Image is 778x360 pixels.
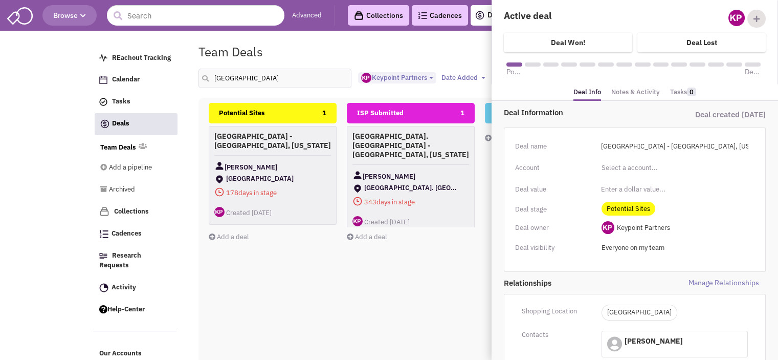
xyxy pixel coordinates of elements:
[99,206,109,217] img: icon-collection-lavender.png
[94,92,177,112] a: Tasks
[515,161,595,175] div: Account
[504,278,635,288] span: Relationships
[670,85,696,100] a: Tasks
[515,328,595,342] div: Contacts
[99,98,107,106] img: icon-tasks.png
[551,38,585,47] h4: Deal Won!
[352,196,469,208] span: days in stage
[515,241,595,255] div: Deal visibility
[485,134,525,142] a: Add a deal
[94,70,177,90] a: Calendar
[686,38,717,47] h4: Deal Lost
[745,67,761,77] span: Deal Won
[99,230,108,238] img: Cadences_logo.png
[602,240,748,256] input: Select a privacy option...
[214,186,331,199] span: days in stage
[361,73,427,82] span: Keypoint Partners
[617,223,670,232] span: Keypoint Partners
[364,198,376,206] span: 343
[515,305,595,318] div: Shopping Location
[209,232,249,241] a: Add a deal
[114,207,149,216] span: Collections
[94,202,177,222] a: Collections
[595,138,754,155] input: Enter a deal name...
[214,187,225,197] img: icon-daysinstage-red.png
[99,349,142,358] span: Our Accounts
[363,170,415,183] span: [PERSON_NAME]
[625,336,683,346] span: [PERSON_NAME]
[99,251,141,270] span: Research Requests
[573,85,601,101] a: Deal Info
[42,5,97,26] button: Browse
[322,103,326,123] span: 1
[219,109,265,117] span: Potential Sites
[95,113,177,135] a: Deals
[515,183,595,196] div: Deal value
[352,132,469,159] h4: [GEOGRAPHIC_DATA]. [GEOGRAPHIC_DATA] - [GEOGRAPHIC_DATA], [US_STATE]
[357,109,404,117] span: ISP Submitted
[347,232,387,241] a: Add a deal
[475,9,485,22] img: icon-deals.svg
[490,72,522,83] button: States
[352,196,363,206] img: icon-daysinstage-red.png
[107,5,284,26] input: Search
[214,132,331,150] h4: [GEOGRAPHIC_DATA] - [GEOGRAPHIC_DATA], [US_STATE]
[595,181,754,198] input: Enter a dollar value...
[226,175,318,182] span: [GEOGRAPHIC_DATA]
[364,218,410,226] span: Created [DATE]
[292,11,322,20] a: Advanced
[441,73,477,82] span: Date Added
[214,174,225,184] img: ShoppingCenter
[728,10,745,26] img: ny_GipEnDU-kinWYCc5EwQ.png
[352,183,363,194] img: ShoppingCenter
[354,11,364,20] img: icon-collection-lavender-black.svg
[352,170,363,180] img: Contact Image
[225,161,277,174] span: [PERSON_NAME]
[112,283,136,291] span: Activity
[418,12,427,19] img: Cadences_logo.png
[460,103,464,123] span: 1
[94,246,177,276] a: Research Requests
[611,85,660,100] a: Notes & Activity
[515,203,595,216] div: Deal stage
[438,72,488,83] button: Date Added
[412,5,468,26] a: Cadences
[53,11,86,20] span: Browse
[607,308,672,317] a: [GEOGRAPHIC_DATA]
[99,76,107,84] img: Calendar.png
[358,72,436,84] button: Keypoint Partners
[504,107,635,118] div: Deal Information
[100,180,163,200] a: Archived
[226,208,272,217] span: Created [DATE]
[475,9,506,22] a: Deals
[602,160,690,176] input: Select a account...
[112,97,130,106] span: Tasks
[7,5,33,25] img: SmartAdmin
[504,10,628,22] h4: Active deal
[635,107,766,122] div: Deal created [DATE]
[112,75,140,84] span: Calendar
[94,224,177,244] a: Cadences
[112,229,142,238] span: Cadences
[602,202,655,216] span: Potential Sites
[687,88,696,96] span: 0
[364,184,456,192] span: [GEOGRAPHIC_DATA]. [GEOGRAPHIC_DATA]
[112,53,171,62] span: REachout Tracking
[506,67,522,77] span: Potential Sites
[635,278,766,288] span: Manage Relationships
[100,118,110,130] img: icon-deals.svg
[100,143,136,153] a: Team Deals
[515,140,595,153] div: Deal name
[100,158,163,178] a: Add a pipeline
[226,188,238,197] span: 178
[94,49,177,68] a: REachout Tracking
[99,253,107,259] img: Research.png
[747,10,766,28] div: Add Collaborator
[348,5,409,26] a: Collections
[99,305,107,313] img: help.png
[515,221,595,235] div: Deal owner
[361,73,371,83] img: ny_GipEnDU-kinWYCc5EwQ.png
[198,69,352,88] input: Search deals
[198,45,263,58] h1: Team Deals
[214,161,225,171] img: Contact Image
